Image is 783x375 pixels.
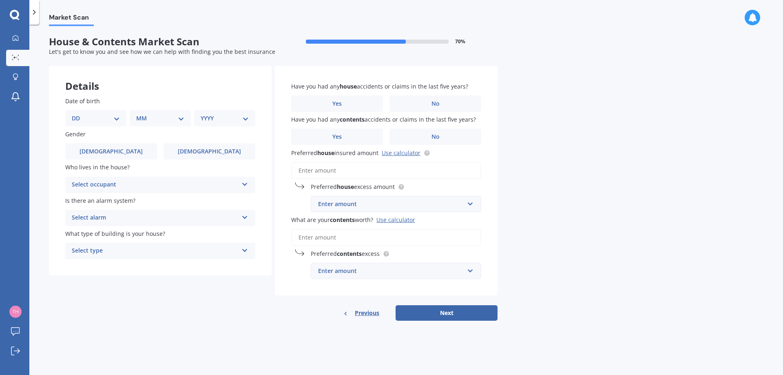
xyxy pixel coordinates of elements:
[337,183,354,191] b: house
[396,305,498,321] button: Next
[291,115,476,123] span: Have you had any accidents or claims in the last five years?
[49,48,275,55] span: Let's get to know you and see how we can help with finding you the best insurance
[291,229,481,246] input: Enter amount
[318,200,464,209] div: Enter amount
[49,66,272,90] div: Details
[65,197,135,204] span: Is there an alarm system?
[80,148,143,155] span: [DEMOGRAPHIC_DATA]
[291,82,468,90] span: Have you had any accidents or claims in the last five years?
[382,149,420,157] a: Use calculator
[72,213,238,223] div: Select alarm
[376,216,415,224] div: Use calculator
[72,180,238,190] div: Select occupant
[291,216,373,224] span: What are your worth?
[291,162,481,179] input: Enter amount
[49,36,273,48] span: House & Contents Market Scan
[291,149,378,157] span: Preferred insured amount
[337,250,362,257] b: contents
[49,13,94,24] span: Market Scan
[65,97,100,105] span: Date of birth
[311,183,395,191] span: Preferred excess amount
[340,82,357,90] b: house
[330,216,355,224] b: contents
[178,148,241,155] span: [DEMOGRAPHIC_DATA]
[318,266,464,275] div: Enter amount
[65,130,86,138] span: Gender
[332,133,342,140] span: Yes
[355,307,379,319] span: Previous
[311,250,380,257] span: Preferred excess
[340,115,365,123] b: contents
[431,100,440,107] span: No
[65,164,130,171] span: Who lives in the house?
[317,149,334,157] b: house
[455,39,465,44] span: 70 %
[65,230,165,237] span: What type of building is your house?
[332,100,342,107] span: Yes
[431,133,440,140] span: No
[9,306,22,318] img: fa3fa76ed7462b9e7a7682f1f831de24
[72,246,238,256] div: Select type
